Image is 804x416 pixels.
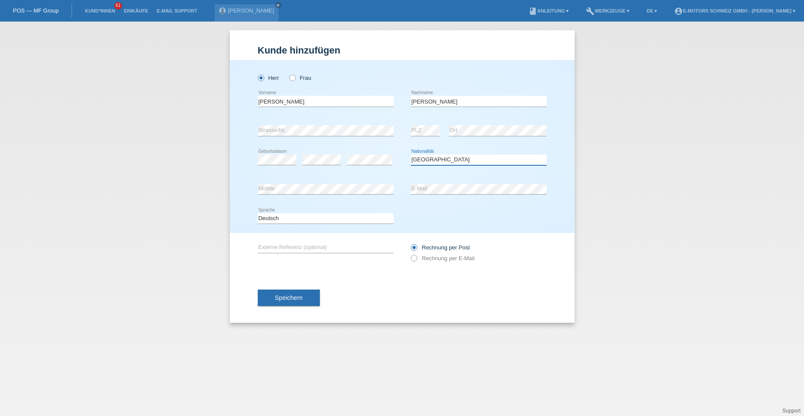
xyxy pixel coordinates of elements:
label: Rechnung per E-Mail [411,255,475,262]
input: Rechnung per Post [411,244,416,255]
a: buildWerkzeuge ▾ [582,8,634,13]
i: close [276,3,280,7]
span: Speichern [275,294,303,301]
i: book [529,7,537,16]
h1: Kunde hinzufügen [258,45,547,56]
button: Speichern [258,290,320,306]
a: POS — MF Group [13,7,59,14]
a: [PERSON_NAME] [228,7,274,14]
span: 61 [114,2,122,9]
input: Frau [289,75,295,80]
a: Einkäufe [119,8,152,13]
label: Rechnung per Post [411,244,470,251]
a: DE ▾ [642,8,661,13]
a: close [275,2,281,8]
a: Kund*innen [81,8,119,13]
label: Herr [258,75,279,81]
a: Support [782,408,801,414]
input: Herr [258,75,263,80]
a: account_circleE-Motors Schweiz GmbH - [PERSON_NAME] ▾ [670,8,800,13]
input: Rechnung per E-Mail [411,255,416,266]
a: E-Mail Support [153,8,202,13]
i: build [586,7,594,16]
label: Frau [289,75,311,81]
i: account_circle [674,7,683,16]
a: bookAnleitung ▾ [524,8,573,13]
